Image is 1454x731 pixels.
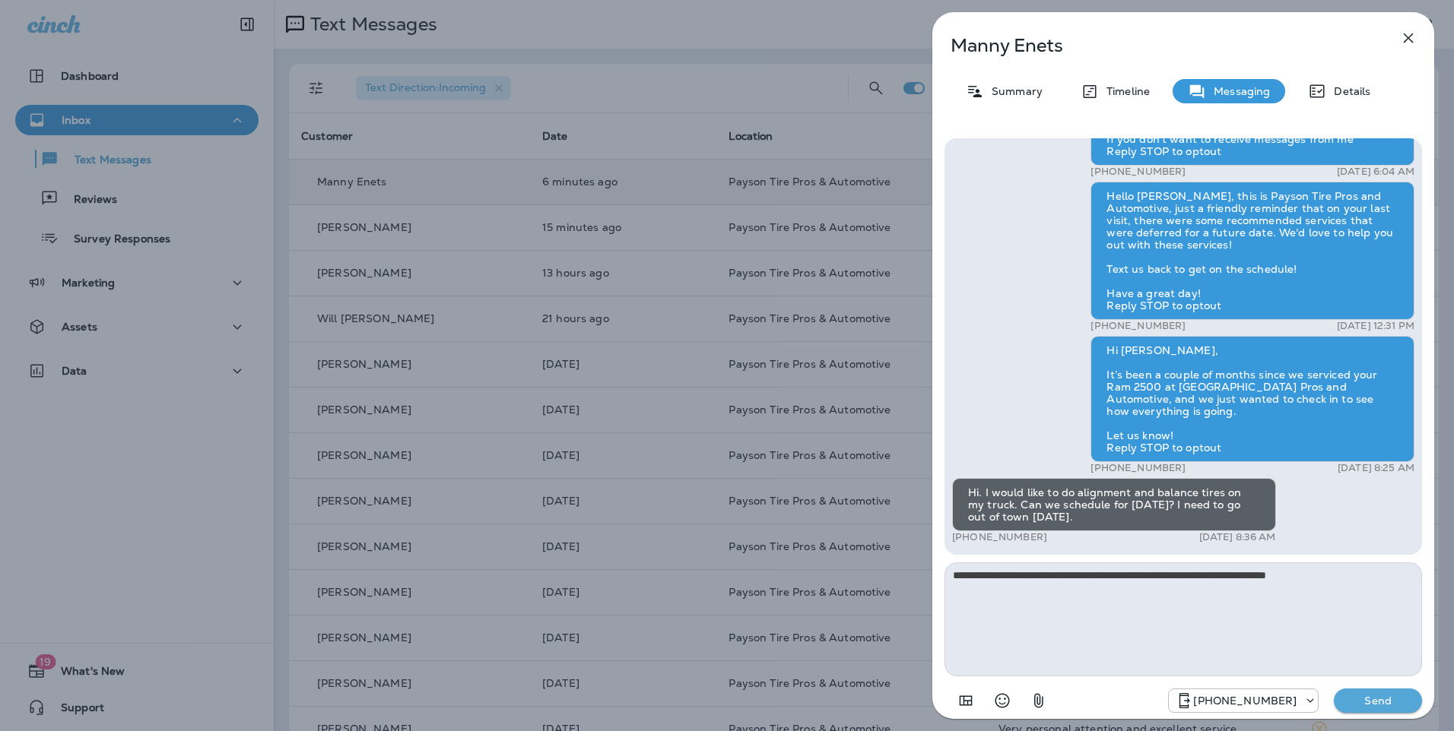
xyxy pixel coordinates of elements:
[1090,336,1414,462] div: Hi [PERSON_NAME], It’s been a couple of months since we serviced your Ram 2500 at [GEOGRAPHIC_DAT...
[1206,85,1270,97] p: Messaging
[952,531,1047,543] p: [PHONE_NUMBER]
[1193,695,1297,707] p: [PHONE_NUMBER]
[1346,694,1410,707] p: Send
[1090,166,1186,178] p: [PHONE_NUMBER]
[1169,691,1318,710] div: +1 (928) 260-4498
[1199,531,1276,543] p: [DATE] 8:36 AM
[1326,85,1370,97] p: Details
[987,685,1017,716] button: Select an emoji
[951,35,1366,56] p: Manny Enets
[984,85,1043,97] p: Summary
[1090,320,1186,332] p: [PHONE_NUMBER]
[1099,85,1150,97] p: Timeline
[952,478,1276,531] div: Hi. I would like to do alignment and balance tires on my truck. Can we schedule for [DATE]? I nee...
[951,685,981,716] button: Add in a premade template
[1090,182,1414,320] div: Hello [PERSON_NAME], this is Payson Tire Pros and Automotive, just a friendly reminder that on yo...
[1334,688,1422,713] button: Send
[1337,320,1414,332] p: [DATE] 12:31 PM
[1090,462,1186,474] p: [PHONE_NUMBER]
[1337,166,1414,178] p: [DATE] 6:04 AM
[1338,462,1414,474] p: [DATE] 8:25 AM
